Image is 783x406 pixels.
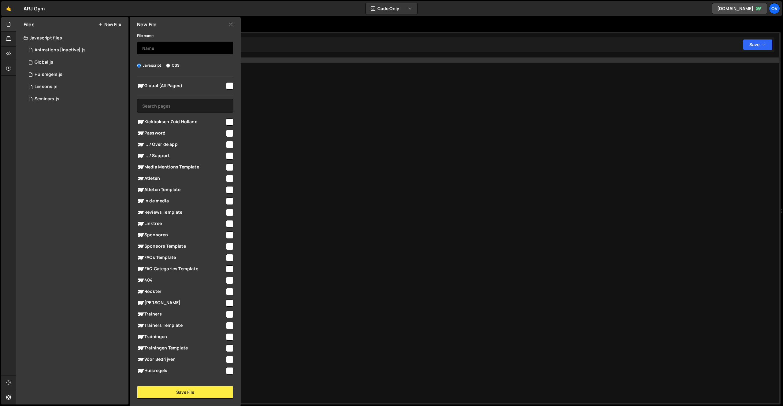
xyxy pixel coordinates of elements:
[24,44,128,56] div: 15287/40152.js
[137,333,225,341] span: Trainingen
[24,81,128,93] div: 15287/40560.js
[24,21,35,28] h2: Files
[35,84,58,90] div: Lessons.js
[137,299,225,307] span: [PERSON_NAME]
[137,99,233,113] input: Search pages
[137,21,157,28] h2: New File
[137,62,161,68] label: Javascript
[137,386,233,399] button: Save File
[137,130,225,137] span: Password
[35,47,86,53] div: Animations [inactive].js
[137,33,154,39] label: File name
[137,220,225,227] span: Linktree
[137,277,225,284] span: 404
[137,209,225,216] span: Reviews Template
[137,254,225,261] span: FAQs Template
[24,68,128,81] div: 15287/40230.js
[137,265,225,273] span: FAQ Categories Template
[16,32,128,44] div: Javascript files
[98,22,121,27] button: New File
[166,64,170,68] input: CSS
[137,152,225,160] span: ... / Support
[137,197,225,205] span: In de media
[24,56,128,68] div: 15287/40146.js
[137,186,225,194] span: Atleten Template
[1,1,16,16] a: 🤙
[743,39,773,50] button: Save
[137,175,225,182] span: Atleten
[137,164,225,171] span: Media Mentions Template
[712,3,767,14] a: [DOMAIN_NAME]
[24,93,128,105] div: 15287/40345.js
[137,41,233,55] input: Name
[137,356,225,363] span: Voor Bedrijven
[137,311,225,318] span: Trainers
[24,5,45,12] div: ARJ Gym
[166,62,180,68] label: CSS
[137,322,225,329] span: Trainers Template
[137,288,225,295] span: Rooster
[137,64,141,68] input: Javascript
[137,118,225,126] span: Kickboksen Zuid Holland
[137,345,225,352] span: Trainingen Template
[137,231,225,239] span: Sponsoren
[35,72,62,77] div: Huisregels.js
[35,60,53,65] div: Global.js
[769,3,780,14] a: Ov
[137,243,225,250] span: Sponsors Template
[137,141,225,148] span: ... / Over de app
[366,3,417,14] button: Code Only
[137,82,225,90] span: Global (All Pages)
[137,367,225,375] span: Huisregels
[35,96,59,102] div: Seminars.js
